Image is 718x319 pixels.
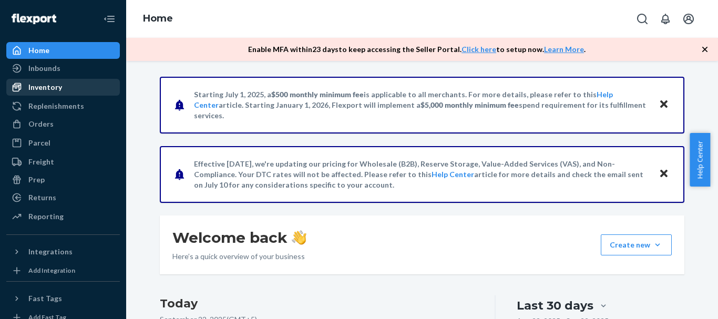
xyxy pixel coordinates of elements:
a: Prep [6,171,120,188]
button: Create new [601,234,672,255]
img: Flexport logo [12,14,56,24]
div: Replenishments [28,101,84,111]
a: Returns [6,189,120,206]
div: Inbounds [28,63,60,74]
div: Freight [28,157,54,167]
a: Home [6,42,120,59]
div: Prep [28,174,45,185]
a: Help Center [432,170,474,179]
span: $500 monthly minimum fee [271,90,364,99]
img: hand-wave emoji [292,230,306,245]
a: Inbounds [6,60,120,77]
a: Replenishments [6,98,120,115]
span: $5,000 monthly minimum fee [420,100,519,109]
button: Integrations [6,243,120,260]
div: Parcel [28,138,50,148]
a: Add Integration [6,264,120,277]
button: Open account menu [678,8,699,29]
div: Fast Tags [28,293,62,304]
a: Reporting [6,208,120,225]
div: Home [28,45,49,56]
button: Close [657,167,671,182]
a: Orders [6,116,120,132]
a: Home [143,13,173,24]
a: Click here [461,45,496,54]
a: Parcel [6,135,120,151]
div: Last 30 days [517,297,593,314]
div: Add Integration [28,266,75,275]
button: Help Center [690,133,710,187]
a: Freight [6,153,120,170]
button: Open notifications [655,8,676,29]
div: Orders [28,119,54,129]
p: Effective [DATE], we're updating our pricing for Wholesale (B2B), Reserve Storage, Value-Added Se... [194,159,649,190]
button: Close Navigation [99,8,120,29]
button: Open Search Box [632,8,653,29]
a: Inventory [6,79,120,96]
a: Learn More [544,45,584,54]
h3: Today [160,295,474,312]
div: Integrations [28,246,73,257]
button: Close [657,97,671,112]
div: Inventory [28,82,62,92]
p: Enable MFA within 23 days to keep accessing the Seller Portal. to setup now. . [248,44,586,55]
div: Reporting [28,211,64,222]
h1: Welcome back [172,228,306,247]
button: Fast Tags [6,290,120,307]
ol: breadcrumbs [135,4,181,34]
div: Returns [28,192,56,203]
p: Here’s a quick overview of your business [172,251,306,262]
p: Starting July 1, 2025, a is applicable to all merchants. For more details, please refer to this a... [194,89,649,121]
